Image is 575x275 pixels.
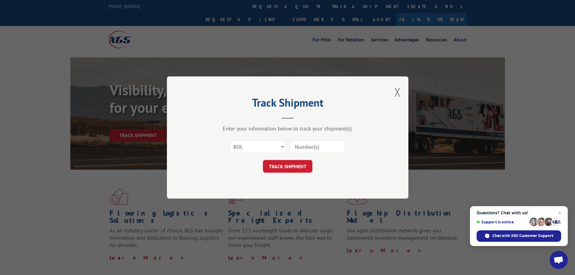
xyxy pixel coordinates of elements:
div: Open chat [550,251,568,269]
input: Number(s) [290,140,345,153]
button: TRACK SHIPMENT [263,160,312,173]
span: Questions? Chat with us! [477,210,561,215]
div: Chat with XGS Customer Support [477,230,561,242]
span: Close chat [556,209,563,216]
button: Close modal [394,84,401,100]
span: Chat with XGS Customer Support [492,233,553,238]
h2: Track Shipment [197,98,378,110]
div: Enter your information below to track your shipment(s). [197,125,378,132]
span: Support is online [477,220,527,224]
